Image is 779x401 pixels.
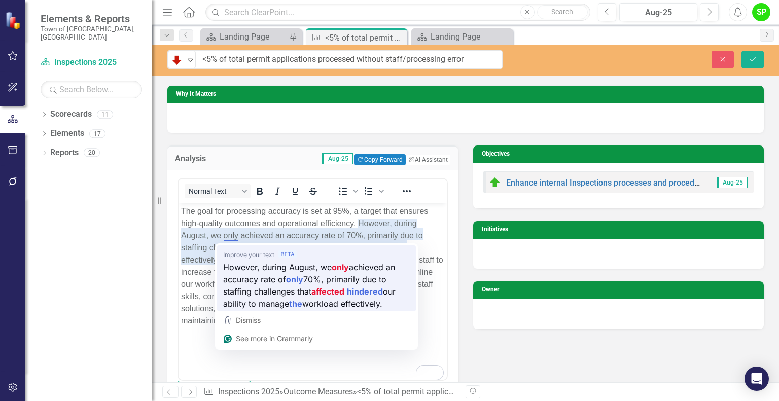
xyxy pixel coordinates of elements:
[619,3,697,21] button: Aug-25
[745,367,769,391] div: Open Intercom Messenger
[489,176,501,189] img: On Target
[325,31,405,44] div: <5% of total permit applications processed without staff/processing error
[203,386,458,398] div: » »
[176,91,759,97] h3: Why It Matters
[41,13,142,25] span: Elements & Reports
[175,154,228,163] h3: Analysis
[185,184,251,198] button: Block Normal Text
[97,110,113,119] div: 11
[482,151,759,157] h3: Objectives
[717,177,748,188] span: Aug-25
[398,184,415,198] button: Reveal or hide additional toolbar items
[304,184,322,198] button: Strikethrough
[196,50,503,69] input: This field is required
[551,8,573,16] span: Search
[203,30,287,43] a: Landing Page
[89,129,105,138] div: 17
[50,147,79,159] a: Reports
[189,187,238,195] span: Normal Text
[171,54,183,66] img: Below Target
[482,226,759,233] h3: Initiatives
[50,128,84,139] a: Elements
[406,155,450,165] button: AI Assistant
[360,184,385,198] div: Numbered list
[357,387,618,396] div: <5% of total permit applications processed without staff/processing error
[322,153,353,164] span: Aug-25
[623,7,694,19] div: Aug-25
[537,5,588,19] button: Search
[84,149,100,157] div: 20
[41,57,142,68] a: Inspections 2025
[284,387,353,396] a: Outcome Measures
[752,3,770,21] button: SP
[41,81,142,98] input: Search Below...
[482,286,759,293] h3: Owner
[354,154,405,165] button: Copy Forward
[50,108,92,120] a: Scorecards
[251,184,268,198] button: Bold
[218,387,279,396] a: Inspections 2025
[178,381,251,398] button: Switch to old editor
[205,4,590,21] input: Search ClearPoint...
[334,184,360,198] div: Bullet list
[179,203,447,380] iframe: Rich Text Area
[5,11,23,29] img: ClearPoint Strategy
[220,30,287,43] div: Landing Page
[431,30,510,43] div: Landing Page
[41,25,142,42] small: Town of [GEOGRAPHIC_DATA], [GEOGRAPHIC_DATA]
[414,30,510,43] a: Landing Page
[287,184,304,198] button: Underline
[269,184,286,198] button: Italic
